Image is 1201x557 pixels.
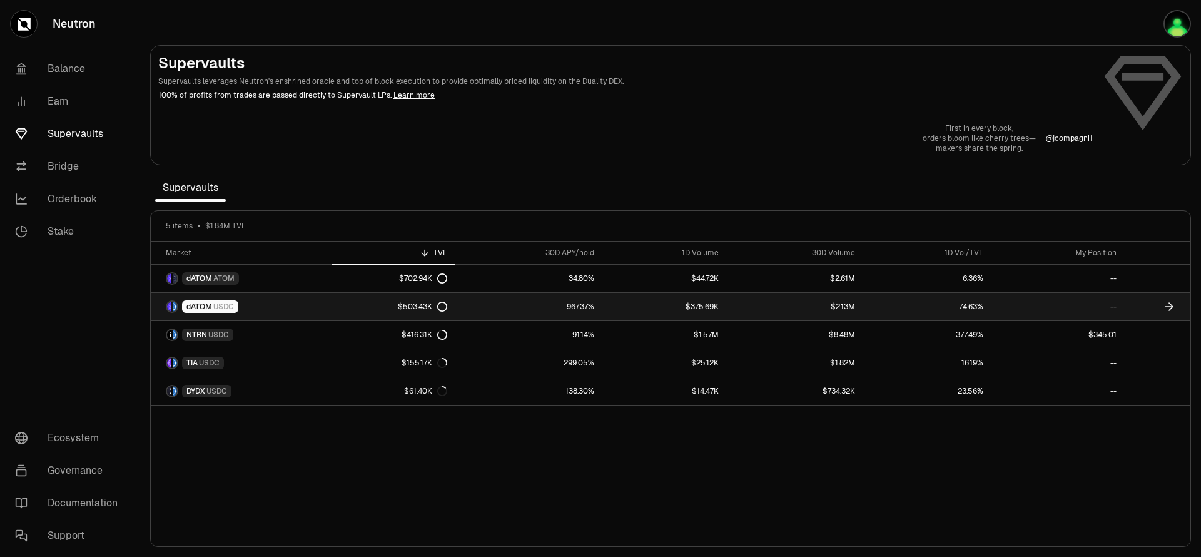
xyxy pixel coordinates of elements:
span: USDC [199,358,220,368]
img: NTRN Logo [167,330,171,340]
div: 1D Vol/TVL [870,248,983,258]
a: -- [991,293,1123,320]
span: Supervaults [155,175,226,200]
a: $44.72K [602,265,726,292]
p: @ jcompagni1 [1046,133,1093,143]
img: USDC Logo [173,386,177,396]
span: USDC [208,330,229,340]
span: dATOM [186,302,212,312]
div: $503.43K [398,302,447,312]
div: Market [166,248,325,258]
a: 16.19% [863,349,991,377]
div: 1D Volume [609,248,719,258]
a: Orderbook [5,183,135,215]
a: -- [991,349,1123,377]
a: -- [991,265,1123,292]
a: 299.05% [455,349,602,377]
a: $416.31K [332,321,454,349]
a: Stake [5,215,135,248]
a: $734.32K [726,377,863,405]
p: First in every block, [923,123,1036,133]
a: Learn more [393,90,435,100]
img: ATOM Logo [173,273,177,284]
a: First in every block,orders bloom like cherry trees—makers share the spring. [923,123,1036,153]
div: $416.31K [402,330,447,340]
a: $14.47K [602,377,726,405]
div: $61.40K [404,386,447,396]
a: $25.12K [602,349,726,377]
a: Support [5,519,135,552]
a: 967.37% [455,293,602,320]
a: Governance [5,454,135,487]
a: DYDX LogoUSDC LogoDYDXUSDC [151,377,332,405]
a: $2.61M [726,265,863,292]
p: Supervaults leverages Neutron's enshrined oracle and top of block execution to provide optimally ... [158,76,1093,87]
a: $702.94K [332,265,454,292]
a: dATOM LogoATOM LogodATOMATOM [151,265,332,292]
img: dATOM Logo [167,302,171,312]
a: 74.63% [863,293,991,320]
p: 100% of profits from trades are passed directly to Supervault LPs. [158,89,1093,101]
span: NTRN [186,330,207,340]
a: NTRN LogoUSDC LogoNTRNUSDC [151,321,332,349]
img: USDC Logo [173,302,177,312]
a: 6.36% [863,265,991,292]
a: Bridge [5,150,135,183]
img: USDC Logo [173,330,177,340]
a: $345.01 [991,321,1123,349]
span: USDC [206,386,227,396]
span: ATOM [213,273,235,284]
span: TIA [186,358,198,368]
a: $155.17K [332,349,454,377]
a: $2.13M [726,293,863,320]
a: 138.30% [455,377,602,405]
a: TIA LogoUSDC LogoTIAUSDC [151,349,332,377]
img: DYDX Logo [167,386,171,396]
a: Ecosystem [5,422,135,454]
p: makers share the spring. [923,143,1036,153]
a: Supervaults [5,118,135,150]
a: 23.56% [863,377,991,405]
a: $375.69K [602,293,726,320]
img: TIA Logo [167,358,171,368]
div: $702.94K [399,273,447,284]
div: 30D APY/hold [462,248,594,258]
a: 377.49% [863,321,991,349]
span: $1.84M TVL [205,221,246,231]
p: orders bloom like cherry trees— [923,133,1036,143]
div: My Position [998,248,1116,258]
img: dATOM Logo [167,273,171,284]
img: SSYC 0992 [1163,10,1191,38]
a: Balance [5,53,135,85]
a: $1.57M [602,321,726,349]
div: $155.17K [402,358,447,368]
span: 5 items [166,221,193,231]
a: -- [991,377,1123,405]
a: $1.82M [726,349,863,377]
a: 34.80% [455,265,602,292]
img: USDC Logo [173,358,177,368]
a: $503.43K [332,293,454,320]
a: $61.40K [332,377,454,405]
a: dATOM LogoUSDC LogodATOMUSDC [151,293,332,320]
span: dATOM [186,273,212,284]
a: Earn [5,85,135,118]
h2: Supervaults [158,53,1093,73]
span: DYDX [186,386,205,396]
span: USDC [213,302,234,312]
a: Documentation [5,487,135,519]
a: @jcompagni1 [1046,133,1093,143]
a: 91.14% [455,321,602,349]
div: 30D Volume [734,248,855,258]
div: TVL [340,248,447,258]
a: $8.48M [726,321,863,349]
